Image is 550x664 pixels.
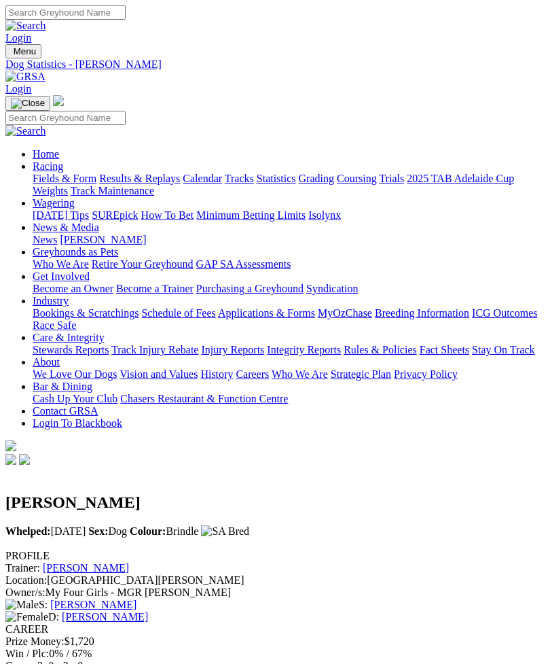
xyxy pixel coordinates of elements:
[236,368,269,380] a: Careers
[5,525,86,537] span: [DATE]
[5,611,59,623] span: D:
[472,307,537,319] a: ICG Outcomes
[33,148,59,160] a: Home
[33,405,98,417] a: Contact GRSA
[5,635,65,647] span: Prize Money:
[394,368,458,380] a: Privacy Policy
[19,454,30,465] img: twitter.svg
[53,95,64,106] img: logo-grsa-white.png
[33,258,545,270] div: Greyhounds as Pets
[33,246,118,258] a: Greyhounds as Pets
[344,344,417,355] a: Rules & Policies
[5,550,545,562] div: PROFILE
[11,98,45,109] img: Close
[33,160,63,172] a: Racing
[267,344,341,355] a: Integrity Reports
[120,393,288,404] a: Chasers Restaurant & Function Centre
[33,319,76,331] a: Race Safe
[33,307,139,319] a: Bookings & Scratchings
[5,648,49,659] span: Win / Plc:
[5,611,48,623] img: Female
[33,173,96,184] a: Fields & Form
[318,307,372,319] a: MyOzChase
[141,307,215,319] a: Schedule of Fees
[33,197,75,209] a: Wagering
[201,344,264,355] a: Injury Reports
[99,173,180,184] a: Results & Replays
[33,344,545,356] div: Care & Integrity
[272,368,328,380] a: Who We Are
[5,454,16,465] img: facebook.svg
[33,344,109,355] a: Stewards Reports
[5,58,545,71] a: Dog Statistics - [PERSON_NAME]
[337,173,377,184] a: Coursing
[308,209,341,221] a: Isolynx
[306,283,358,294] a: Syndication
[33,417,122,429] a: Login To Blackbook
[257,173,296,184] a: Statistics
[141,209,194,221] a: How To Bet
[299,173,334,184] a: Grading
[201,525,249,538] img: SA Bred
[5,493,545,512] h2: [PERSON_NAME]
[33,222,99,233] a: News & Media
[5,623,545,635] div: CAREER
[50,599,136,610] a: [PERSON_NAME]
[33,270,90,282] a: Get Involved
[5,648,545,660] div: 0% / 67%
[33,173,545,197] div: Racing
[5,83,31,94] a: Login
[5,125,46,137] img: Search
[5,587,45,598] span: Owner/s:
[33,209,89,221] a: [DATE] Tips
[33,307,545,332] div: Industry
[196,209,306,221] a: Minimum Betting Limits
[5,5,126,20] input: Search
[5,562,40,574] span: Trainer:
[5,587,545,599] div: My Four Girls - MGR [PERSON_NAME]
[472,344,534,355] a: Stay On Track
[218,307,315,319] a: Applications & Forms
[88,525,127,537] span: Dog
[14,46,36,56] span: Menu
[5,574,47,586] span: Location:
[33,209,545,222] div: Wagering
[43,562,129,574] a: [PERSON_NAME]
[120,368,198,380] a: Vision and Values
[60,234,146,245] a: [PERSON_NAME]
[5,599,39,611] img: Male
[33,258,89,270] a: Who We Are
[111,344,198,355] a: Track Injury Rebate
[5,599,48,610] span: S:
[5,574,545,587] div: [GEOGRAPHIC_DATA][PERSON_NAME]
[92,209,138,221] a: SUREpick
[5,32,31,43] a: Login
[33,332,105,343] a: Care & Integrity
[33,234,57,245] a: News
[5,525,51,537] b: Whelped:
[407,173,514,184] a: 2025 TAB Adelaide Cup
[5,440,16,451] img: logo-grsa-white.png
[62,611,148,623] a: [PERSON_NAME]
[116,283,194,294] a: Become a Trainer
[33,234,545,246] div: News & Media
[5,96,50,111] button: Toggle navigation
[33,356,60,368] a: About
[331,368,391,380] a: Strategic Plan
[5,44,41,58] button: Toggle navigation
[88,525,108,537] b: Sex:
[33,393,545,405] div: Bar & Dining
[225,173,254,184] a: Tracks
[130,525,198,537] span: Brindle
[33,393,117,404] a: Cash Up Your Club
[33,368,117,380] a: We Love Our Dogs
[130,525,166,537] b: Colour:
[71,185,154,196] a: Track Maintenance
[33,185,68,196] a: Weights
[183,173,222,184] a: Calendar
[33,283,545,295] div: Get Involved
[5,71,45,83] img: GRSA
[5,111,126,125] input: Search
[379,173,404,184] a: Trials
